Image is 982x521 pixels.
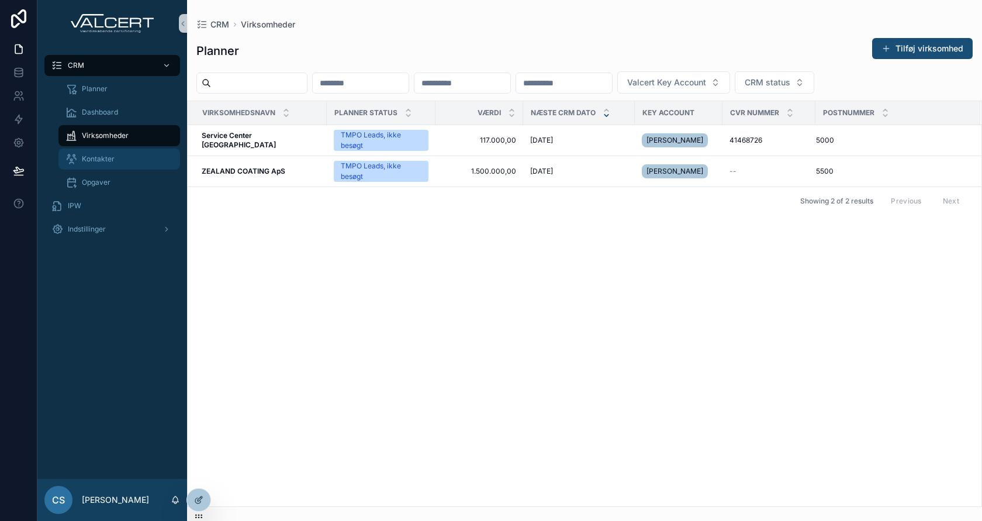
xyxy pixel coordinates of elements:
[442,167,516,176] a: 1.500.000,00
[530,136,553,145] span: [DATE]
[202,167,320,176] a: ZEALAND COATING ApS
[800,196,873,206] span: Showing 2 of 2 results
[68,201,81,211] span: IPW
[729,167,736,176] span: --
[68,225,106,234] span: Indstillinger
[52,493,65,507] span: CS
[334,108,397,118] span: Planner status
[531,108,596,118] span: Næste CRM Dato
[334,130,428,151] a: TMPO Leads, ikke besøgt
[82,84,108,94] span: Planner
[82,131,129,140] span: Virksomheder
[196,19,229,30] a: CRM
[642,162,715,181] a: [PERSON_NAME]
[58,149,180,170] a: Kontakter
[37,47,187,255] div: scrollable content
[58,125,180,146] a: Virksomheder
[816,167,834,176] span: 5500
[58,78,180,99] a: Planner
[202,131,276,149] strong: Service Center [GEOGRAPHIC_DATA]
[816,136,966,145] a: 5000
[642,131,715,150] a: [PERSON_NAME]
[82,178,110,187] span: Opgaver
[196,43,239,59] h1: Planner
[334,161,428,182] a: TMPO Leads, ikke besøgt
[646,167,703,176] span: [PERSON_NAME]
[82,494,149,506] p: [PERSON_NAME]
[530,167,553,176] span: [DATE]
[617,71,730,94] button: Select Button
[71,14,154,33] img: App logo
[58,102,180,123] a: Dashboard
[44,219,180,240] a: Indstillinger
[241,19,295,30] a: Virksomheder
[341,130,421,151] div: TMPO Leads, ikke besøgt
[58,172,180,193] a: Opgaver
[735,71,814,94] button: Select Button
[530,136,628,145] a: [DATE]
[816,167,966,176] a: 5500
[823,108,874,118] span: Postnummer
[627,77,706,88] span: Valcert Key Account
[44,195,180,216] a: IPW
[730,108,779,118] span: CVR nummer
[745,77,790,88] span: CRM status
[872,38,973,59] button: Tilføj virksomhed
[202,131,320,150] a: Service Center [GEOGRAPHIC_DATA]
[642,108,694,118] span: Key Account
[816,136,834,145] span: 5000
[729,136,762,145] span: 41468726
[478,108,501,118] span: Værdi
[729,167,808,176] a: --
[68,61,84,70] span: CRM
[729,136,808,145] a: 41468726
[646,136,703,145] span: [PERSON_NAME]
[82,108,118,117] span: Dashboard
[530,167,628,176] a: [DATE]
[44,55,180,76] a: CRM
[82,154,115,164] span: Kontakter
[442,136,516,145] a: 117.000,00
[210,19,229,30] span: CRM
[202,108,275,118] span: Virksomhedsnavn
[202,167,285,175] strong: ZEALAND COATING ApS
[341,161,421,182] div: TMPO Leads, ikke besøgt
